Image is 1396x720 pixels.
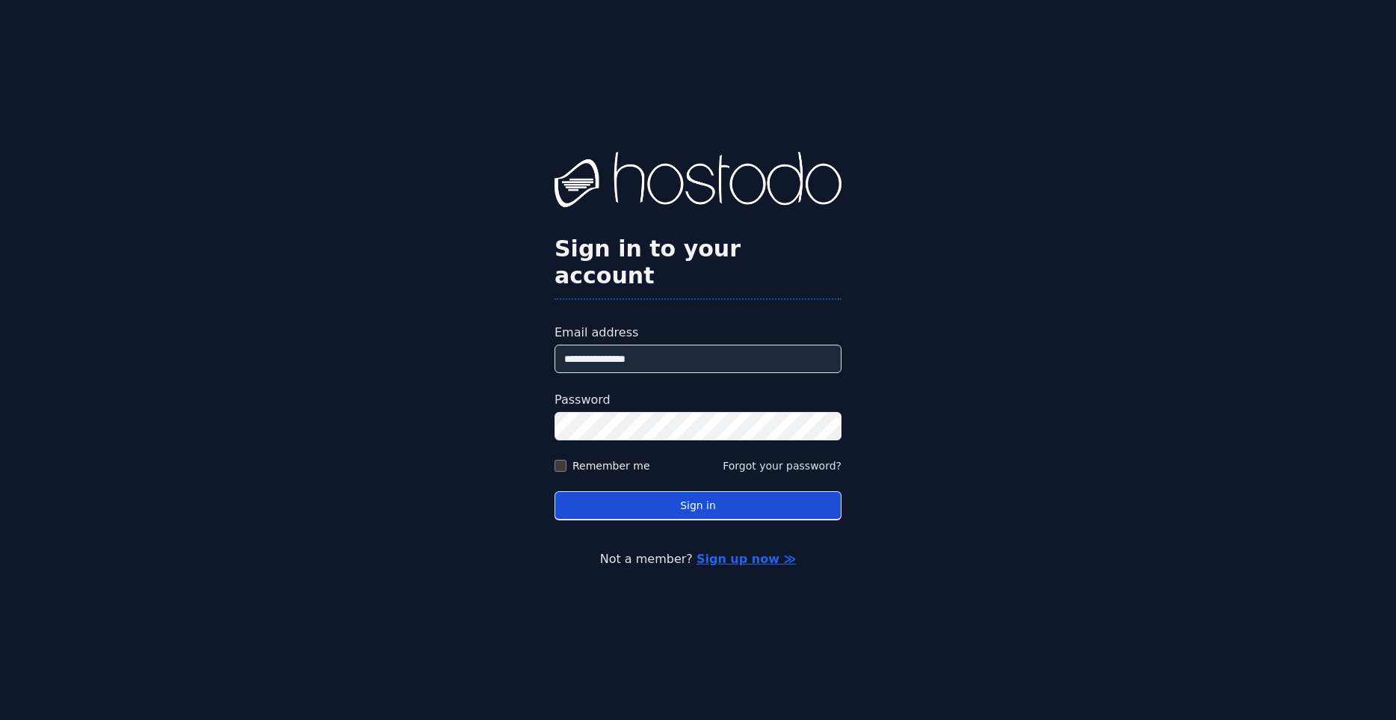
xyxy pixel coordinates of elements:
[697,552,796,566] a: Sign up now ≫
[572,458,650,473] label: Remember me
[555,391,841,409] label: Password
[72,550,1324,568] p: Not a member?
[555,236,841,289] h2: Sign in to your account
[555,491,841,520] button: Sign in
[723,458,841,473] button: Forgot your password?
[555,152,841,212] img: Hostodo
[555,324,841,342] label: Email address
